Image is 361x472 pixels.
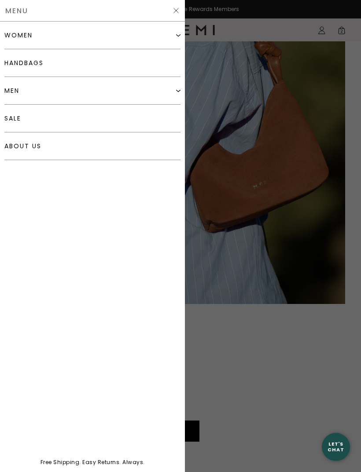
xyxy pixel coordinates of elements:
[173,7,180,14] img: Hide Slider
[4,132,180,160] a: about us
[4,32,33,39] div: women
[176,88,180,93] img: Expand
[322,441,350,452] div: Let's Chat
[4,87,19,94] div: men
[4,49,180,77] a: handbags
[176,33,180,37] img: Expand
[4,105,180,132] a: sale
[5,7,28,14] span: Menu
